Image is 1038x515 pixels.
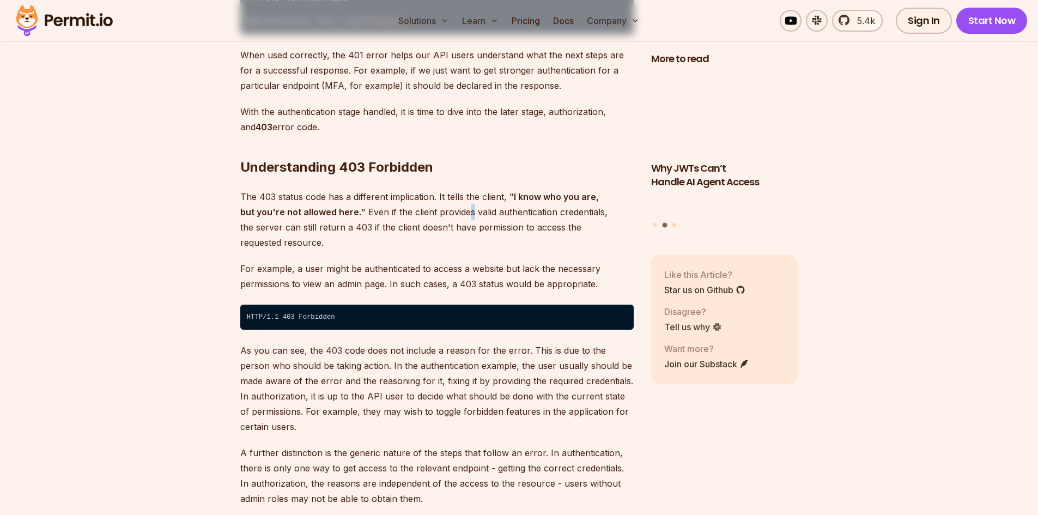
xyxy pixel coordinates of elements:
[651,72,798,229] div: Posts
[664,320,722,333] a: Tell us why
[651,161,798,189] h3: Why JWTs Can’t Handle AI Agent Access
[664,342,749,355] p: Want more?
[851,14,875,27] span: 5.4k
[240,445,634,506] p: A further distinction is the generic nature of the steps that follow an error. In authentication,...
[582,10,644,32] button: Company
[240,115,634,176] h2: Understanding 403 Forbidden
[11,2,118,39] img: Permit logo
[664,357,749,370] a: Join our Substack
[672,222,676,227] button: Go to slide 3
[664,283,745,296] a: Star us on Github
[507,10,544,32] a: Pricing
[240,189,634,250] p: The 403 status code has a different implication. It tells the client, " " Even if the client prov...
[664,305,722,318] p: Disagree?
[662,222,667,227] button: Go to slide 2
[458,10,503,32] button: Learn
[651,52,798,66] h2: More to read
[240,104,634,135] p: With the authentication stage handled, it is time to dive into the later stage, authorization, an...
[956,8,1028,34] a: Start Now
[651,72,798,216] li: 2 of 3
[549,10,578,32] a: Docs
[240,47,634,93] p: When used correctly, the 401 error helps our API users understand what the next steps are for a s...
[256,122,272,132] strong: 403
[664,268,745,281] p: Like this Article?
[896,8,952,34] a: Sign In
[832,10,883,32] a: 5.4k
[240,261,634,292] p: For example, a user might be authenticated to access a website but lack the necessary permissions...
[240,343,634,434] p: As you can see, the 403 code does not include a reason for the error. This is due to the person w...
[394,10,453,32] button: Solutions
[651,72,798,155] img: Why JWTs Can’t Handle AI Agent Access
[653,222,657,227] button: Go to slide 1
[240,305,634,330] code: HTTP/1.1 403 Forbidden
